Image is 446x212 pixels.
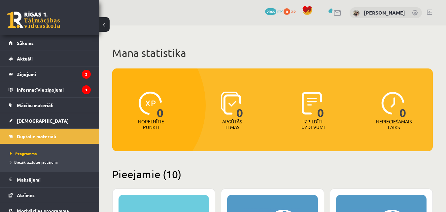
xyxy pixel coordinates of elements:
a: Digitālie materiāli [9,129,91,144]
span: Digitālie materiāli [17,133,56,139]
a: Informatīvie ziņojumi1 [9,82,91,97]
span: Mācību materiāli [17,102,53,108]
span: Programma [10,151,37,156]
a: 0 xp [284,8,299,14]
span: [DEMOGRAPHIC_DATA] [17,118,69,124]
a: [PERSON_NAME] [364,9,405,16]
img: Šarlote Jete Ivanovska [353,10,360,17]
p: Apgūtās tēmas [219,119,245,130]
p: Nepieciešamais laiks [376,119,412,130]
i: 3 [82,70,91,79]
span: xp [291,8,295,14]
span: Sākums [17,40,34,46]
p: Nopelnītie punkti [138,119,164,130]
a: 2046 mP [265,8,283,14]
legend: Informatīvie ziņojumi [17,82,91,97]
span: Biežāk uzdotie jautājumi [10,159,58,165]
img: icon-clock-7be60019b62300814b6bd22b8e044499b485619524d84068768e800edab66f18.svg [381,92,404,115]
a: [DEMOGRAPHIC_DATA] [9,113,91,128]
span: 0 [157,92,164,119]
a: Rīgas 1. Tālmācības vidusskola [7,12,60,28]
span: 0 [399,92,406,119]
img: icon-xp-0682a9bc20223a9ccc6f5883a126b849a74cddfe5390d2b41b4391c66f2066e7.svg [139,92,162,115]
span: mP [277,8,283,14]
span: 0 [236,92,243,119]
img: icon-completed-tasks-ad58ae20a441b2904462921112bc710f1caf180af7a3daa7317a5a94f2d26646.svg [302,92,322,115]
h2: Pieejamie (10) [112,168,433,181]
a: Atzīmes [9,188,91,203]
h1: Mana statistika [112,46,433,60]
i: 1 [82,85,91,94]
span: Atzīmes [17,192,35,198]
span: Aktuāli [17,56,33,62]
a: Sākums [9,35,91,51]
a: Mācību materiāli [9,98,91,113]
a: Aktuāli [9,51,91,66]
a: Ziņojumi3 [9,66,91,82]
a: Biežāk uzdotie jautājumi [10,159,92,165]
a: Programma [10,150,92,156]
span: 2046 [265,8,276,15]
span: 0 [317,92,324,119]
legend: Maksājumi [17,172,91,187]
span: 0 [284,8,290,15]
a: Maksājumi [9,172,91,187]
p: Izpildīti uzdevumi [300,119,326,130]
legend: Ziņojumi [17,66,91,82]
img: icon-learned-topics-4a711ccc23c960034f471b6e78daf4a3bad4a20eaf4de84257b87e66633f6470.svg [221,92,242,115]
